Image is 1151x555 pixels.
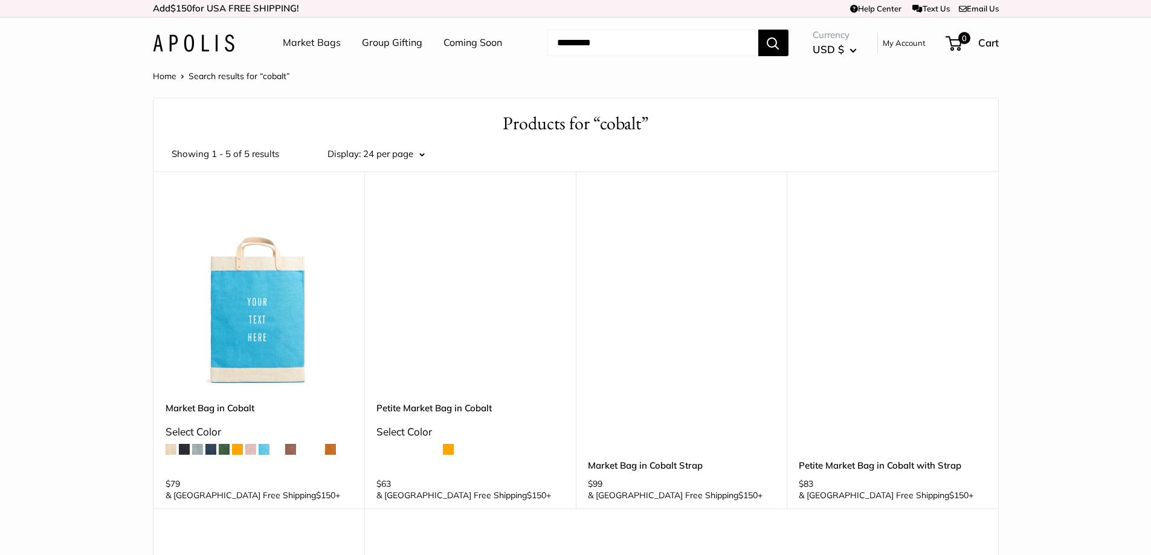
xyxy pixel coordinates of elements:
[588,202,775,389] a: Market Bag in Cobalt StrapMarket Bag in Cobalt Strap
[959,4,999,13] a: Email Us
[799,458,986,472] a: Petite Market Bag in Cobalt with Strap
[958,32,970,44] span: 0
[153,71,176,82] a: Home
[170,2,192,14] span: $150
[947,33,999,53] a: 0 Cart
[799,478,813,489] span: $83
[376,422,564,441] div: Select Color
[363,146,425,162] button: 24 per page
[166,202,353,389] a: Market Bag in CobaltMarket Bag in Cobalt
[283,34,341,52] a: Market Bags
[949,490,969,501] span: $150
[166,401,353,415] a: Market Bag in Cobalt
[547,30,758,56] input: Search...
[850,4,901,13] a: Help Center
[376,401,564,415] a: Petite Market Bag in Cobalt
[758,30,788,56] button: Search
[363,148,413,159] span: 24 per page
[799,202,986,389] a: Petite Market Bag in Cobalt with StrapPetite Market Bag in Cobalt with Strap
[189,71,290,82] span: Search results for “cobalt”
[172,146,279,162] span: Showing 1 - 5 of 5 results
[588,478,602,489] span: $99
[799,491,973,499] span: & [GEOGRAPHIC_DATA] Free Shipping +
[527,490,546,501] span: $150
[978,36,999,49] span: Cart
[588,458,775,472] a: Market Bag in Cobalt Strap
[738,490,758,501] span: $150
[912,4,949,13] a: Text Us
[376,491,551,499] span: & [GEOGRAPHIC_DATA] Free Shipping +
[153,68,290,84] nav: Breadcrumb
[166,202,353,389] img: Market Bag in Cobalt
[813,40,857,59] button: USD $
[166,491,340,499] span: & [GEOGRAPHIC_DATA] Free Shipping +
[813,43,844,56] span: USD $
[327,146,361,162] label: Display:
[588,491,762,499] span: & [GEOGRAPHIC_DATA] Free Shipping +
[376,202,564,389] a: Petite Market Bag in CobaltPetite Market Bag in Cobalt
[813,27,857,43] span: Currency
[362,34,422,52] a: Group Gifting
[376,478,391,489] span: $63
[166,422,353,441] div: Select Color
[883,36,926,50] a: My Account
[172,111,980,136] h1: Products for “cobalt”
[166,478,180,489] span: $79
[316,490,335,501] span: $150
[443,34,502,52] a: Coming Soon
[153,34,234,52] img: Apolis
